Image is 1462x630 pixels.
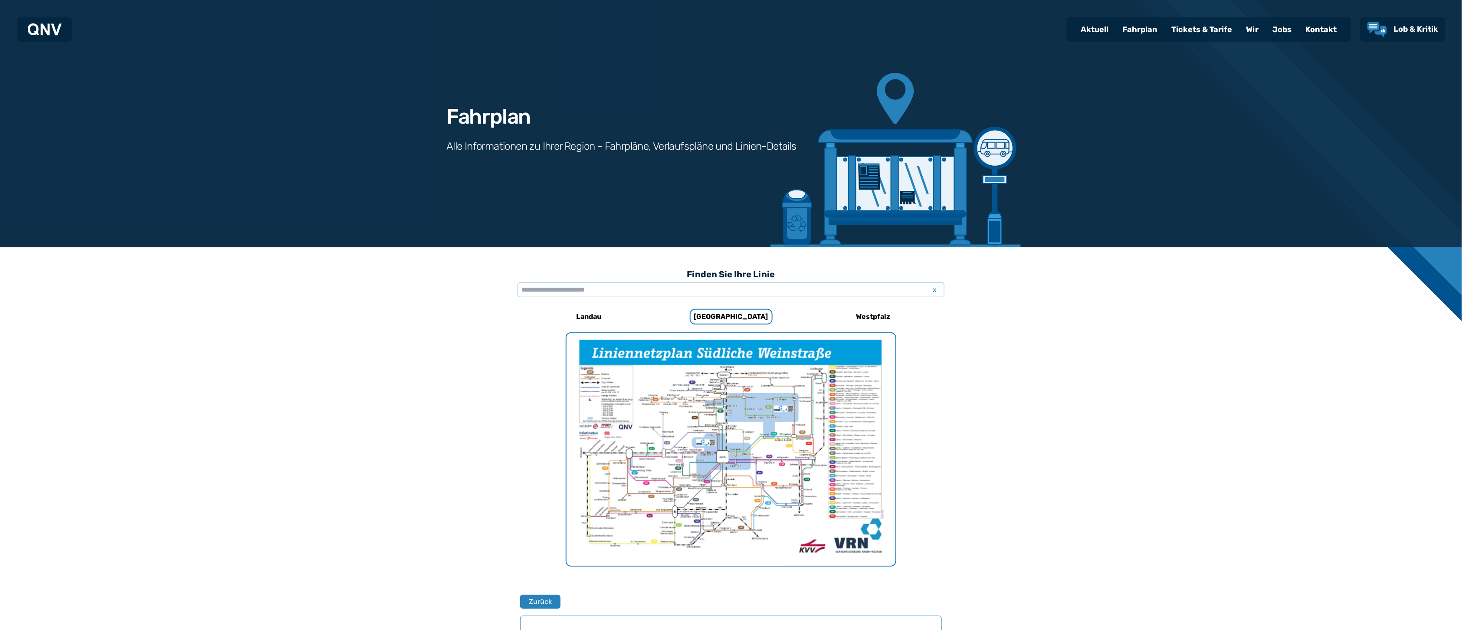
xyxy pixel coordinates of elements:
[1074,18,1116,41] a: Aktuell
[567,333,895,566] div: My Favorite Images
[673,306,789,327] a: [GEOGRAPHIC_DATA]
[690,309,773,325] h6: [GEOGRAPHIC_DATA]
[816,306,931,327] a: Westpfalz
[1165,18,1239,41] a: Tickets & Tarife
[573,310,605,324] h6: Landau
[531,306,646,327] a: Landau
[567,333,895,566] img: Netzpläne Südpfalz Seite 1 von 1
[1239,18,1266,41] a: Wir
[1266,18,1299,41] a: Jobs
[1116,18,1165,41] a: Fahrplan
[929,285,941,295] span: x
[567,333,895,566] li: 1 von 1
[1299,18,1344,41] a: Kontakt
[520,595,561,609] button: Zurück
[28,23,62,36] img: QNV Logo
[446,139,797,153] h3: Alle Informationen zu Ihrer Region - Fahrpläne, Verlaufspläne und Linien-Details
[520,595,555,609] a: Zurück
[518,265,944,284] h3: Finden Sie Ihre Linie
[28,21,62,38] a: QNV Logo
[446,106,531,127] h1: Fahrplan
[1367,22,1439,37] a: Lob & Kritik
[853,310,894,324] h6: Westpfalz
[1394,24,1439,34] span: Lob & Kritik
